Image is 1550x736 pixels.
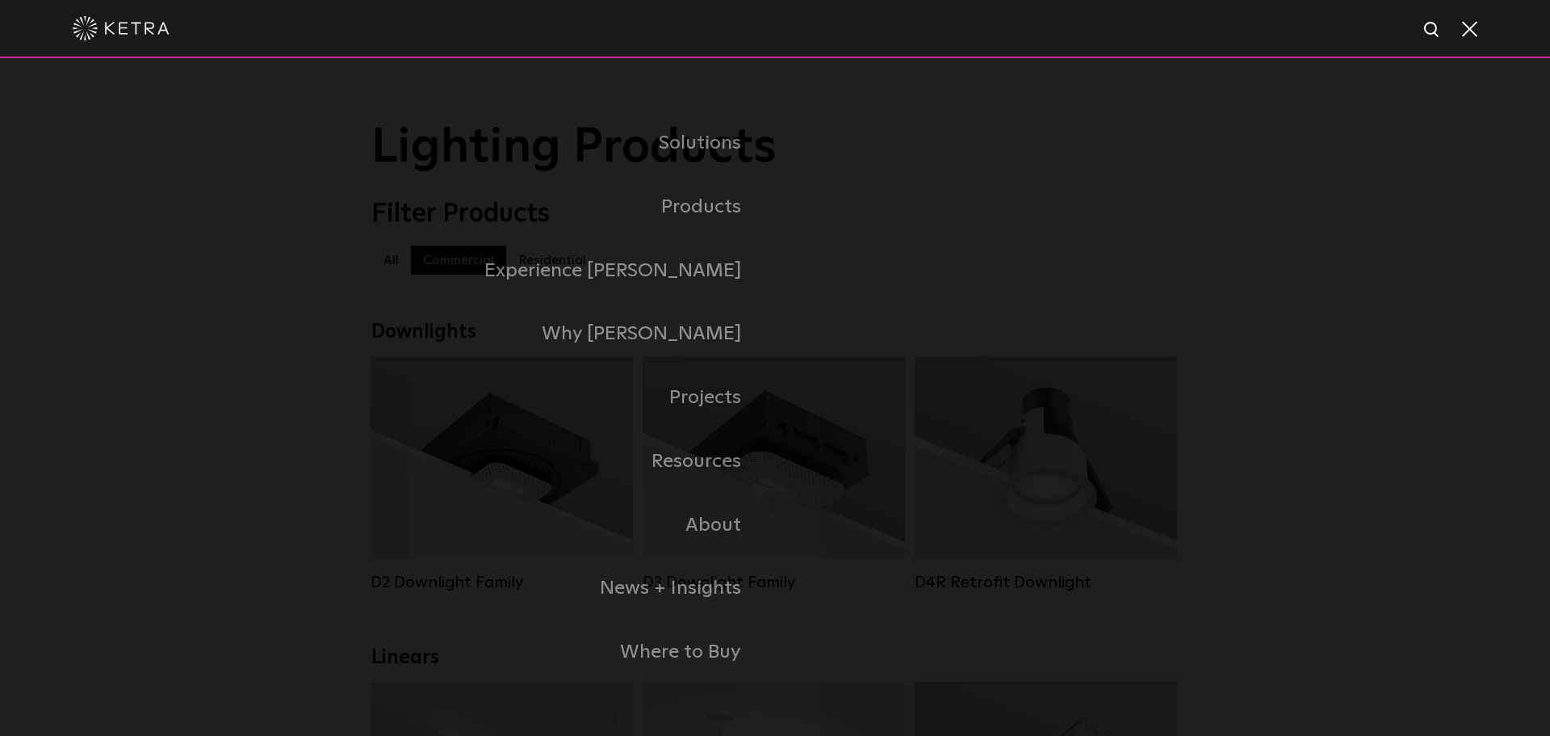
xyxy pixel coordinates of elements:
a: Why [PERSON_NAME] [371,302,775,366]
a: Products [371,175,775,239]
a: Resources [371,430,775,494]
a: News + Insights [371,557,775,620]
a: Solutions [371,111,775,175]
img: ketra-logo-2019-white [73,16,170,40]
a: About [371,494,775,557]
div: Navigation Menu [371,111,1179,684]
a: Projects [371,366,775,430]
a: Experience [PERSON_NAME] [371,239,775,303]
a: Where to Buy [371,620,775,684]
img: search icon [1422,20,1443,40]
